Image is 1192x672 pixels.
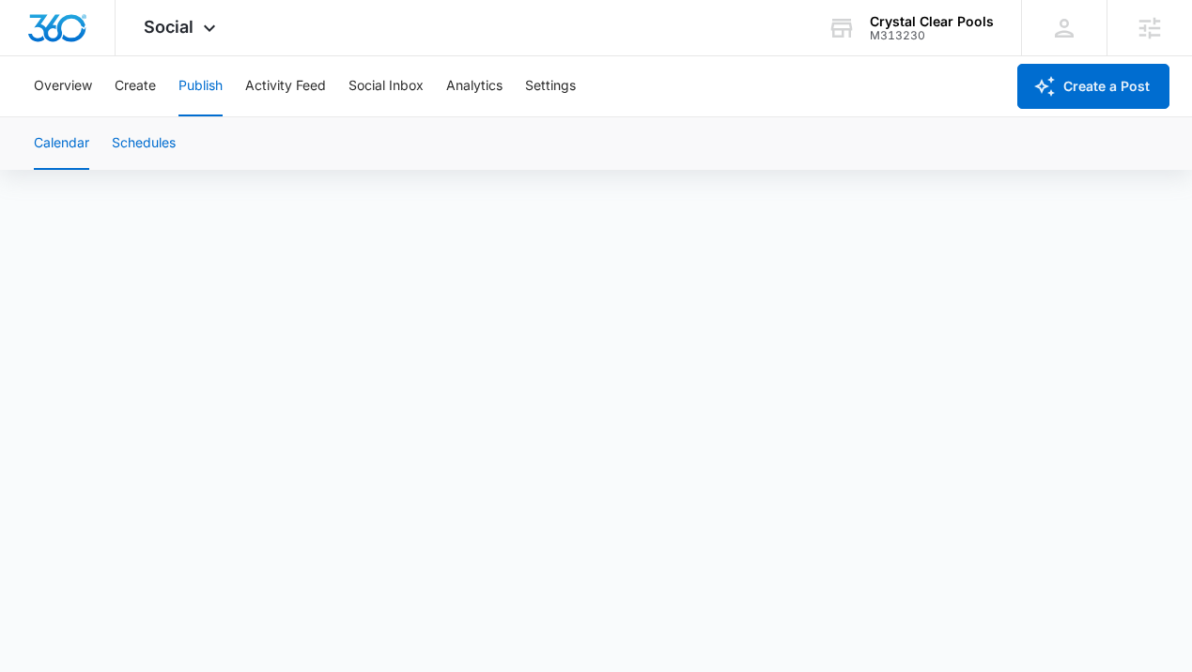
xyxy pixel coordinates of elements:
button: Create [115,56,156,116]
button: Settings [525,56,576,116]
button: Analytics [446,56,503,116]
div: account name [870,14,994,29]
div: account id [870,29,994,42]
button: Social Inbox [348,56,424,116]
button: Publish [178,56,223,116]
button: Calendar [34,117,89,170]
button: Overview [34,56,92,116]
button: Activity Feed [245,56,326,116]
button: Create a Post [1017,64,1169,109]
span: Social [144,17,194,37]
button: Schedules [112,117,176,170]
